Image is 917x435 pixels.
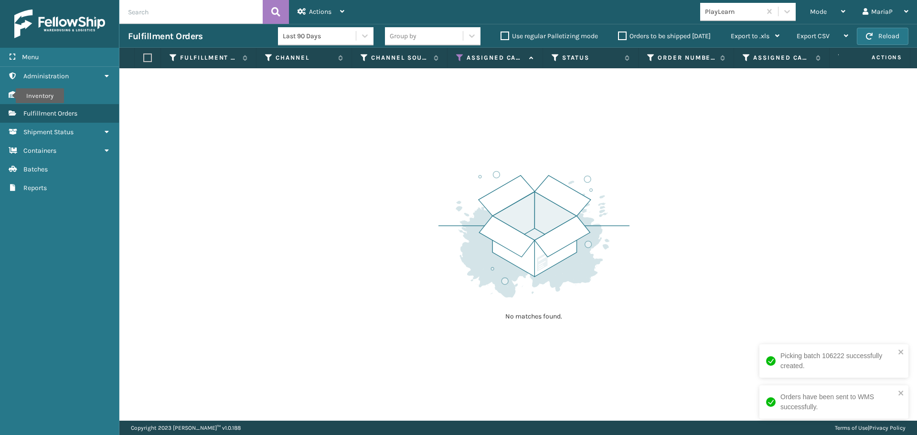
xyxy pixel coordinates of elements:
[731,32,769,40] span: Export to .xls
[309,8,331,16] span: Actions
[705,7,762,17] div: PlayLearn
[780,351,895,371] div: Picking batch 106222 successfully created.
[180,53,238,62] label: Fulfillment Order Id
[780,392,895,412] div: Orders have been sent to WMS successfully.
[501,32,598,40] label: Use regular Palletizing mode
[898,389,905,398] button: close
[467,53,524,62] label: Assigned Carrier Service
[276,53,333,62] label: Channel
[390,31,416,41] div: Group by
[283,31,357,41] div: Last 90 Days
[842,50,908,65] span: Actions
[23,109,77,117] span: Fulfillment Orders
[23,165,48,173] span: Batches
[898,348,905,357] button: close
[618,32,711,40] label: Orders to be shipped [DATE]
[23,72,69,80] span: Administration
[22,53,39,61] span: Menu
[128,31,203,42] h3: Fulfillment Orders
[810,8,827,16] span: Mode
[562,53,620,62] label: Status
[23,91,52,99] span: Inventory
[23,184,47,192] span: Reports
[23,128,74,136] span: Shipment Status
[857,28,908,45] button: Reload
[371,53,429,62] label: Channel Source
[23,147,56,155] span: Containers
[797,32,830,40] span: Export CSV
[753,53,811,62] label: Assigned Carrier
[658,53,715,62] label: Order Number
[14,10,105,38] img: logo
[131,421,241,435] p: Copyright 2023 [PERSON_NAME]™ v 1.0.188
